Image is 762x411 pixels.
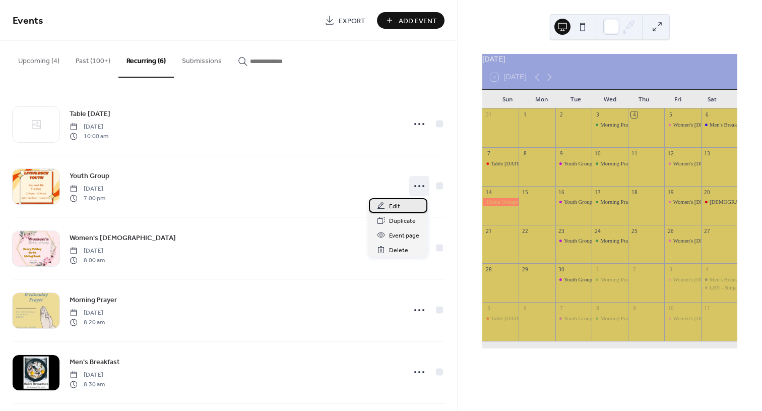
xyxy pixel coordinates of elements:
[485,150,492,157] div: 7
[667,189,674,196] div: 19
[701,198,737,206] div: Church Workday
[558,227,565,234] div: 23
[673,237,755,245] div: Women's [DEMOGRAPHIC_DATA]
[70,256,105,265] span: 8:00 am
[600,237,635,245] div: Morning Prayer
[118,41,174,78] button: Recurring (6)
[555,237,592,245] div: Youth Group
[667,111,674,119] div: 5
[594,189,601,196] div: 17
[673,121,755,129] div: Women's [DEMOGRAPHIC_DATA]
[667,305,674,312] div: 10
[594,111,601,119] div: 3
[522,227,529,234] div: 22
[631,266,638,273] div: 2
[592,198,628,206] div: Morning Prayer
[592,237,628,245] div: Morning Prayer
[317,12,373,29] a: Export
[491,315,522,322] div: Table [DATE]
[70,309,105,318] span: [DATE]
[490,90,525,109] div: Sun
[664,121,701,129] div: Women's Bible
[522,266,529,273] div: 29
[667,227,674,234] div: 26
[564,276,592,283] div: Youth Group
[673,160,755,167] div: Women's [DEMOGRAPHIC_DATA]
[70,294,117,306] a: Morning Prayer
[70,132,108,141] span: 10:00 am
[600,315,635,322] div: Morning Prayer
[600,160,635,167] div: Morning Prayer
[485,111,492,119] div: 31
[664,237,701,245] div: Women's Bible
[485,189,492,196] div: 14
[664,160,701,167] div: Women's Bible
[522,150,529,157] div: 8
[70,295,117,306] span: Morning Prayer
[482,54,737,65] div: [DATE]
[704,111,711,119] div: 6
[559,90,593,109] div: Tue
[592,276,628,283] div: Morning Prayer
[555,198,592,206] div: Youth Group
[70,247,105,256] span: [DATE]
[377,12,444,29] button: Add Event
[558,305,565,312] div: 7
[522,111,529,119] div: 1
[592,121,628,129] div: Morning Prayer
[70,357,120,368] span: Men's Breakfast
[631,189,638,196] div: 18
[339,16,365,26] span: Export
[485,305,492,312] div: 5
[600,198,635,206] div: Morning Prayer
[564,160,592,167] div: Youth Group
[70,108,110,120] a: Table [DATE]
[70,371,105,380] span: [DATE]
[70,170,109,182] a: Youth Group
[600,276,635,283] div: Morning Prayer
[555,276,592,283] div: Youth Group
[631,305,638,312] div: 9
[564,237,592,245] div: Youth Group
[482,315,519,322] div: Table Sunday
[592,315,628,322] div: Morning Prayer
[70,123,108,132] span: [DATE]
[389,201,400,212] span: Edit
[701,284,737,291] div: LRY - Ninja Battles
[68,41,118,77] button: Past (100+)
[673,315,755,322] div: Women's [DEMOGRAPHIC_DATA]
[70,185,105,194] span: [DATE]
[593,90,627,109] div: Wed
[70,194,105,203] span: 7:00 pm
[701,121,737,129] div: Men's Breakfast - Whidbey Grace
[594,227,601,234] div: 24
[389,245,408,256] span: Delete
[564,198,592,206] div: Youth Group
[594,266,601,273] div: 1
[389,230,419,241] span: Event page
[710,276,745,283] div: Men's Breakfast
[558,111,565,119] div: 2
[522,189,529,196] div: 15
[482,198,519,206] div: Home Groups Start - Fall 2025
[485,266,492,273] div: 28
[491,160,522,167] div: Table [DATE]
[70,233,176,244] span: Women's [DEMOGRAPHIC_DATA]
[631,111,638,119] div: 4
[704,266,711,273] div: 4
[70,171,109,182] span: Youth Group
[704,227,711,234] div: 27
[70,380,105,389] span: 8:30 am
[661,90,695,109] div: Fri
[594,150,601,157] div: 10
[399,16,437,26] span: Add Event
[600,121,635,129] div: Morning Prayer
[664,276,701,283] div: Women's Bible
[701,276,737,283] div: Men's Breakfast
[558,189,565,196] div: 16
[592,160,628,167] div: Morning Prayer
[522,305,529,312] div: 6
[704,189,711,196] div: 20
[485,227,492,234] div: 21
